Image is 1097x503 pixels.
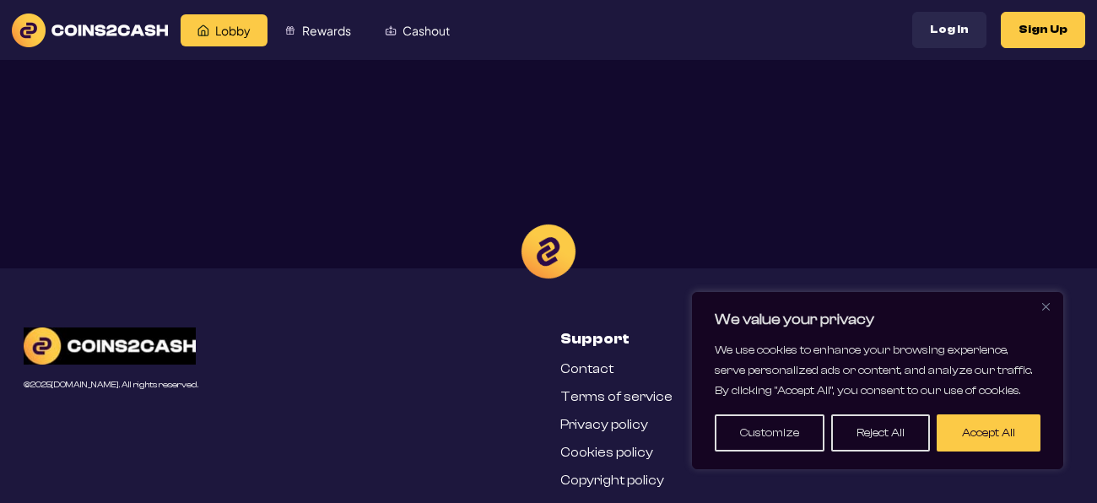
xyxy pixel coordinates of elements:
button: Accept All [937,414,1040,452]
img: Close [1042,303,1050,311]
button: Customize [715,414,824,452]
div: We value your privacy [692,292,1063,469]
button: Close [1035,296,1056,316]
p: We value your privacy [715,310,1040,330]
img: Loading... [511,214,586,289]
button: Reject All [831,414,930,452]
p: We use cookies to enhance your browsing experience, serve personalized ads or content, and analyz... [715,340,1040,401]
